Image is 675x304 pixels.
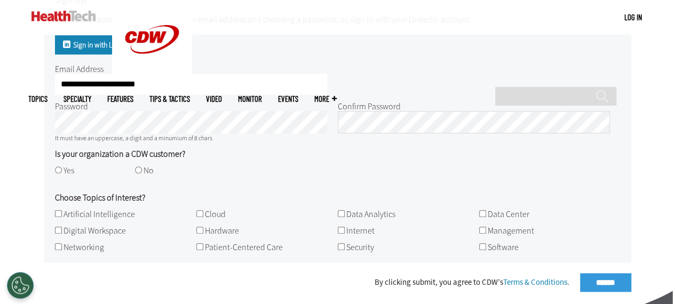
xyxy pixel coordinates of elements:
[31,11,96,21] img: Home
[7,272,34,299] div: Cookies Settings
[238,95,262,103] a: MonITor
[624,12,642,22] a: Log in
[63,165,74,176] label: Yes
[63,95,91,103] span: Specialty
[206,95,222,103] a: Video
[375,278,569,286] div: By clicking submit, you agree to CDW’s .
[488,242,519,253] label: Software
[63,209,135,220] label: Artificial Intelligence
[346,209,395,220] label: Data Analytics
[205,209,226,220] label: Cloud
[205,242,283,253] label: Patient-Centered Care
[28,95,47,103] span: Topics
[107,95,133,103] a: Features
[346,225,375,236] label: Internet
[112,70,192,82] a: CDW
[503,277,567,287] a: Terms & Conditions
[63,242,104,253] label: Networking
[55,150,185,158] span: Is your organization a CDW customer?
[149,95,190,103] a: Tips & Tactics
[7,272,34,299] button: Open Preferences
[144,165,154,176] label: No
[338,101,401,112] label: Confirm Password
[63,225,126,236] label: Digital Workspace
[55,134,212,142] span: It must have an uppercase, a digit and a minumium of 8 chars
[488,225,534,236] label: Management
[55,194,145,202] span: Choose Topics of Interest?
[278,95,298,103] a: Events
[346,242,374,253] label: Security
[205,225,239,236] label: Hardware
[488,209,529,220] label: Data Center
[624,12,642,23] div: User menu
[314,95,337,103] span: More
